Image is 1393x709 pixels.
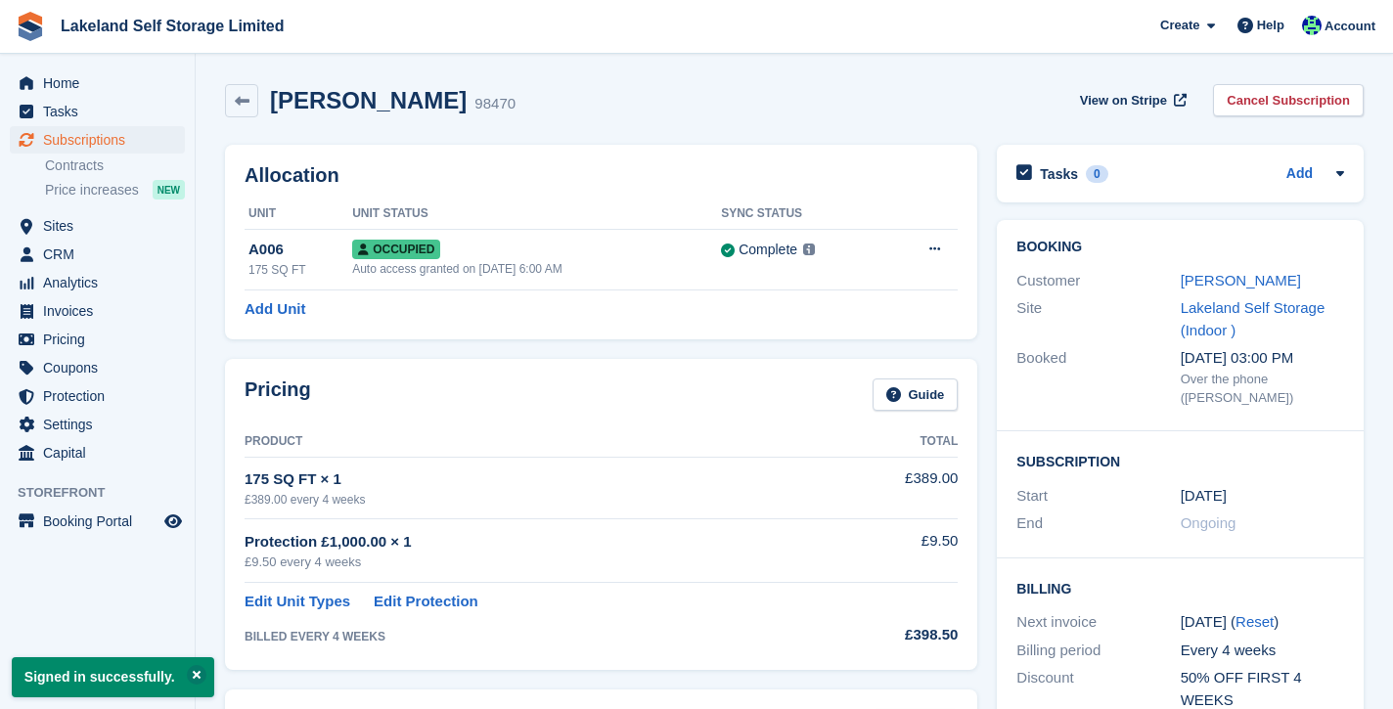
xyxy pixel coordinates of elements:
time: 2025-07-29 23:00:00 UTC [1181,485,1227,508]
span: Protection [43,382,160,410]
a: Guide [873,378,959,411]
span: Invoices [43,297,160,325]
div: Every 4 weeks [1181,640,1344,662]
th: Sync Status [721,199,886,230]
div: £398.50 [826,624,958,646]
a: Edit Unit Types [245,591,350,613]
a: menu [10,98,185,125]
span: Coupons [43,354,160,381]
span: Pricing [43,326,160,353]
div: Customer [1016,270,1180,292]
h2: Booking [1016,240,1344,255]
span: Account [1325,17,1375,36]
div: 175 SQ FT × 1 [245,468,826,491]
div: £389.00 every 4 weeks [245,491,826,509]
div: Booked [1016,347,1180,408]
a: menu [10,326,185,353]
a: Preview store [161,510,185,533]
td: £389.00 [826,457,958,518]
div: Next invoice [1016,611,1180,634]
h2: Allocation [245,164,958,187]
a: menu [10,212,185,240]
th: Total [826,426,958,458]
p: Signed in successfully. [12,657,214,697]
a: menu [10,241,185,268]
a: Lakeland Self Storage (Indoor ) [1181,299,1326,338]
a: Add Unit [245,298,305,321]
div: Complete [739,240,797,260]
a: Cancel Subscription [1213,84,1364,116]
span: Occupied [352,240,440,259]
div: 98470 [474,93,516,115]
div: End [1016,512,1180,535]
th: Unit Status [352,199,721,230]
span: Ongoing [1181,514,1236,531]
a: Price increases NEW [45,179,185,200]
div: £9.50 every 4 weeks [245,553,826,572]
span: Booking Portal [43,508,160,535]
a: menu [10,508,185,535]
div: BILLED EVERY 4 WEEKS [245,628,826,645]
span: Settings [43,411,160,438]
div: Protection £1,000.00 × 1 [245,531,826,554]
a: Contracts [45,156,185,175]
div: Site [1016,297,1180,341]
a: menu [10,269,185,296]
h2: [PERSON_NAME] [270,87,467,113]
a: menu [10,354,185,381]
span: Capital [43,439,160,466]
a: [PERSON_NAME] [1181,272,1301,288]
div: Start [1016,485,1180,508]
img: stora-icon-8386f47178a22dfd0bd8f6a31ec36ba5ce8667c1dd55bd0f319d3a0aa187defe.svg [16,12,45,41]
a: menu [10,439,185,466]
h2: Subscription [1016,451,1344,470]
span: Subscriptions [43,126,160,154]
span: Tasks [43,98,160,125]
a: menu [10,69,185,97]
div: A006 [248,239,352,261]
div: 175 SQ FT [248,261,352,279]
a: Edit Protection [374,591,478,613]
span: Sites [43,212,160,240]
a: menu [10,126,185,154]
div: 0 [1086,165,1108,183]
span: Storefront [18,483,195,503]
div: NEW [153,180,185,199]
div: [DATE] ( ) [1181,611,1344,634]
div: Auto access granted on [DATE] 6:00 AM [352,260,721,278]
h2: Tasks [1040,165,1078,183]
img: icon-info-grey-7440780725fd019a000dd9b08b2336e03edf1995a4989e88bcd33f0948082b44.svg [803,244,815,255]
span: Price increases [45,181,139,199]
a: Add [1286,163,1313,186]
a: Lakeland Self Storage Limited [53,10,292,42]
img: Steve Aynsley [1302,16,1322,35]
h2: Billing [1016,578,1344,598]
span: CRM [43,241,160,268]
span: Help [1257,16,1284,35]
div: Over the phone ([PERSON_NAME]) [1181,370,1344,408]
a: menu [10,411,185,438]
span: Home [43,69,160,97]
h2: Pricing [245,378,311,411]
span: Create [1160,16,1199,35]
th: Product [245,426,826,458]
a: Reset [1236,613,1274,630]
div: Billing period [1016,640,1180,662]
a: menu [10,297,185,325]
div: [DATE] 03:00 PM [1181,347,1344,370]
th: Unit [245,199,352,230]
span: Analytics [43,269,160,296]
a: menu [10,382,185,410]
a: View on Stripe [1072,84,1191,116]
td: £9.50 [826,519,958,583]
span: View on Stripe [1080,91,1167,111]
